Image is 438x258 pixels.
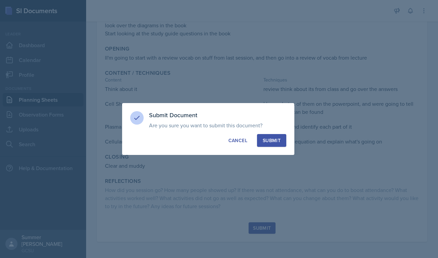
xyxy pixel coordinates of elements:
[223,134,253,147] button: Cancel
[149,122,286,129] p: Are you sure you want to submit this document?
[257,134,286,147] button: Submit
[149,111,286,119] h3: Submit Document
[228,137,247,144] div: Cancel
[263,137,281,144] div: Submit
